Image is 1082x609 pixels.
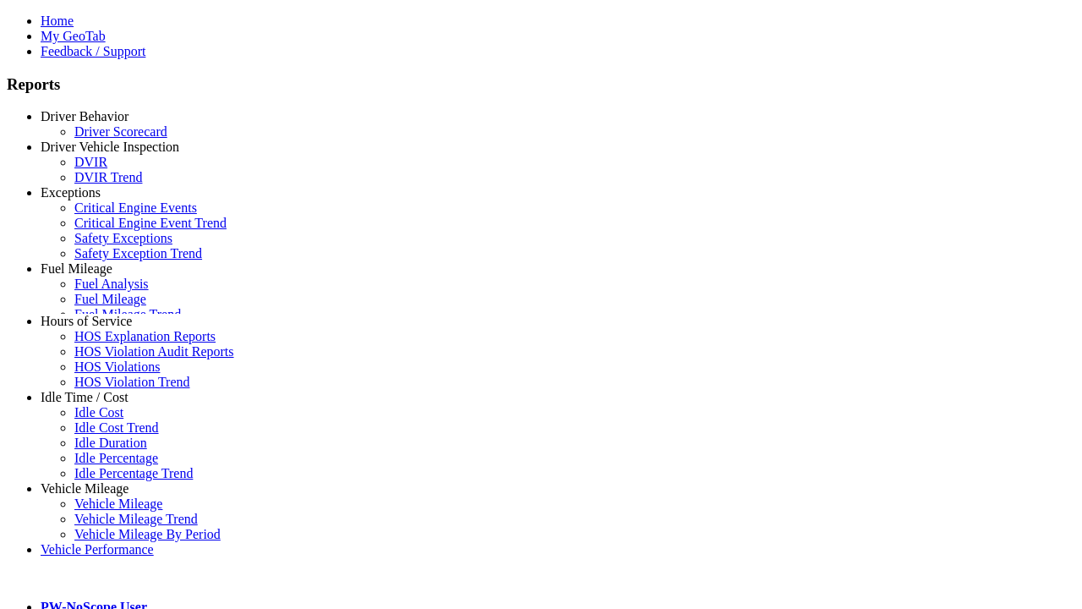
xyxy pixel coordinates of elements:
[41,314,132,328] a: Hours of Service
[41,14,74,28] a: Home
[74,405,123,420] a: Idle Cost
[74,292,146,306] a: Fuel Mileage
[74,359,160,374] a: HOS Violations
[41,261,112,276] a: Fuel Mileage
[74,375,190,389] a: HOS Violation Trend
[74,451,158,465] a: Idle Percentage
[41,481,128,496] a: Vehicle Mileage
[41,542,154,557] a: Vehicle Performance
[74,527,221,541] a: Vehicle Mileage By Period
[41,140,179,154] a: Driver Vehicle Inspection
[74,307,181,321] a: Fuel Mileage Trend
[74,420,159,435] a: Idle Cost Trend
[74,344,234,359] a: HOS Violation Audit Reports
[74,231,172,245] a: Safety Exceptions
[74,466,193,480] a: Idle Percentage Trend
[74,329,216,343] a: HOS Explanation Reports
[74,436,147,450] a: Idle Duration
[74,155,107,169] a: DVIR
[41,109,128,123] a: Driver Behavior
[74,216,227,230] a: Critical Engine Event Trend
[74,124,167,139] a: Driver Scorecard
[74,170,142,184] a: DVIR Trend
[74,512,198,526] a: Vehicle Mileage Trend
[41,390,128,404] a: Idle Time / Cost
[7,75,1075,94] h3: Reports
[74,200,197,215] a: Critical Engine Events
[74,277,149,291] a: Fuel Analysis
[41,29,106,43] a: My GeoTab
[74,497,162,511] a: Vehicle Mileage
[41,44,145,58] a: Feedback / Support
[41,185,101,200] a: Exceptions
[74,246,202,261] a: Safety Exception Trend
